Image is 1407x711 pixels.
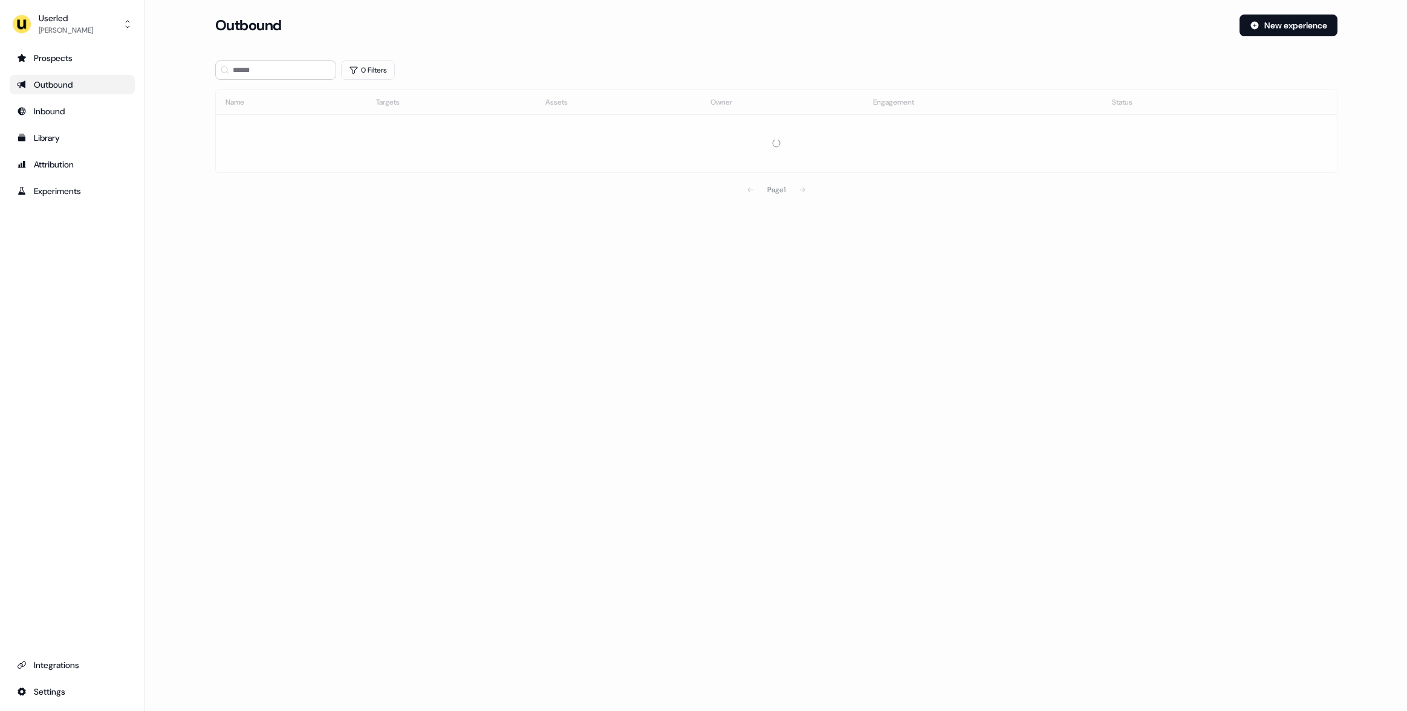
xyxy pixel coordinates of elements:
[1240,15,1337,36] button: New experience
[17,158,128,170] div: Attribution
[17,686,128,698] div: Settings
[39,24,93,36] div: [PERSON_NAME]
[10,682,135,701] a: Go to integrations
[215,16,282,34] h3: Outbound
[17,79,128,91] div: Outbound
[17,185,128,197] div: Experiments
[10,48,135,68] a: Go to prospects
[10,128,135,148] a: Go to templates
[17,52,128,64] div: Prospects
[341,60,395,80] button: 0 Filters
[17,132,128,144] div: Library
[10,102,135,121] a: Go to Inbound
[10,655,135,675] a: Go to integrations
[17,105,128,117] div: Inbound
[17,659,128,671] div: Integrations
[10,155,135,174] a: Go to attribution
[10,181,135,201] a: Go to experiments
[10,75,135,94] a: Go to outbound experience
[39,12,93,24] div: Userled
[10,10,135,39] button: Userled[PERSON_NAME]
